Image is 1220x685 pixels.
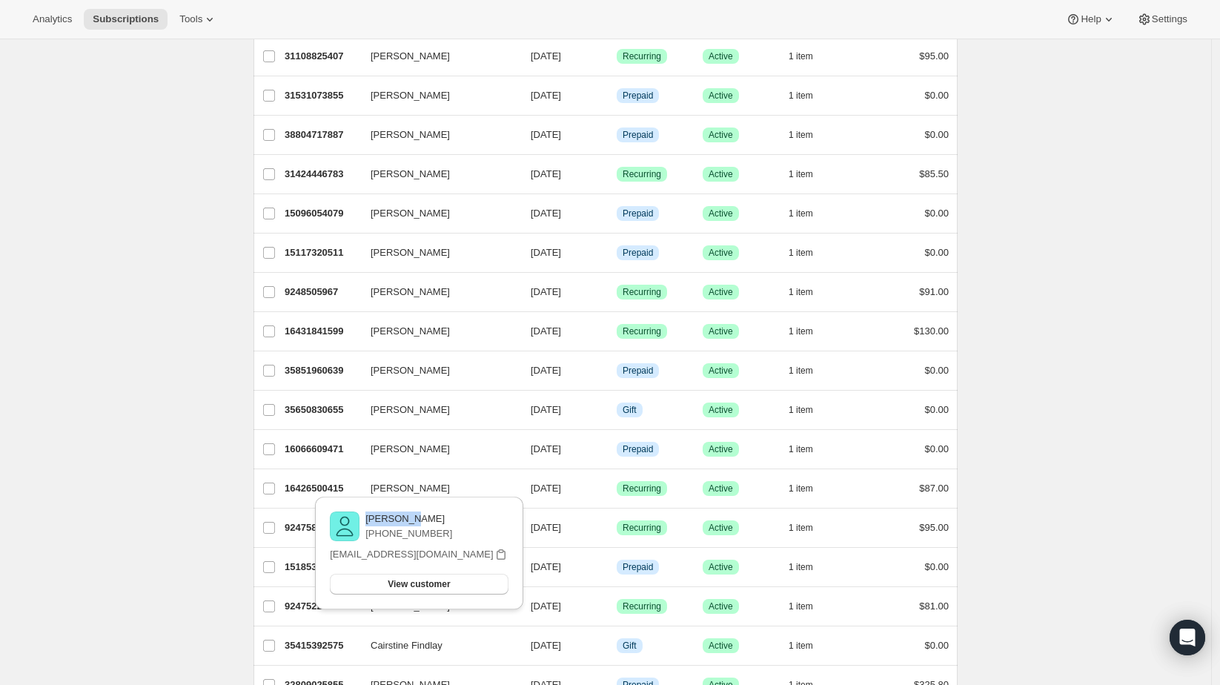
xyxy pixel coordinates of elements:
[285,481,359,496] p: 16426500415
[789,557,829,578] button: 1 item
[362,398,510,422] button: [PERSON_NAME]
[285,242,949,263] div: 15117320511[PERSON_NAME][DATE]InfoPrepaidSuccessActive1 item$0.00
[709,325,733,337] span: Active
[371,128,450,142] span: [PERSON_NAME]
[789,640,813,652] span: 1 item
[924,561,949,572] span: $0.00
[531,365,561,376] span: [DATE]
[709,90,733,102] span: Active
[362,84,510,107] button: [PERSON_NAME]
[285,164,949,185] div: 31424446783[PERSON_NAME][DATE]SuccessRecurringSuccessActive1 item$85.50
[285,85,949,106] div: 31531073855[PERSON_NAME][DATE]InfoPrepaidSuccessActive1 item$0.00
[789,635,829,656] button: 1 item
[362,123,510,147] button: [PERSON_NAME]
[789,129,813,141] span: 1 item
[285,560,359,575] p: 15185379647
[709,129,733,141] span: Active
[623,561,653,573] span: Prepaid
[789,483,813,494] span: 1 item
[1152,13,1187,25] span: Settings
[362,202,510,225] button: [PERSON_NAME]
[789,478,829,499] button: 1 item
[789,596,829,617] button: 1 item
[623,50,661,62] span: Recurring
[531,600,561,612] span: [DATE]
[919,522,949,533] span: $95.00
[362,634,510,658] button: Cairstine Findlay
[531,443,561,454] span: [DATE]
[285,517,949,538] div: 9247588463[PERSON_NAME][DATE]SuccessRecurringSuccessActive1 item$95.00
[531,404,561,415] span: [DATE]
[285,125,949,145] div: 38804717887[PERSON_NAME][DATE]InfoPrepaidSuccessActive1 item$0.00
[531,50,561,62] span: [DATE]
[623,483,661,494] span: Recurring
[371,442,450,457] span: [PERSON_NAME]
[371,167,450,182] span: [PERSON_NAME]
[623,208,653,219] span: Prepaid
[789,360,829,381] button: 1 item
[531,640,561,651] span: [DATE]
[709,404,733,416] span: Active
[623,640,637,652] span: Gift
[789,46,829,67] button: 1 item
[709,286,733,298] span: Active
[371,324,450,339] span: [PERSON_NAME]
[285,557,949,578] div: 15185379647[PERSON_NAME][DATE]InfoPrepaidSuccessActive1 item$0.00
[924,404,949,415] span: $0.00
[789,400,829,420] button: 1 item
[789,600,813,612] span: 1 item
[919,600,949,612] span: $81.00
[919,50,949,62] span: $95.00
[285,400,949,420] div: 35650830655[PERSON_NAME][DATE]InfoGiftSuccessActive1 item$0.00
[285,635,949,656] div: 35415392575Cairstine Findlay[DATE]InfoGiftSuccessActive1 item$0.00
[1128,9,1196,30] button: Settings
[1081,13,1101,25] span: Help
[623,247,653,259] span: Prepaid
[285,285,359,300] p: 9248505967
[789,286,813,298] span: 1 item
[285,520,359,535] p: 9247588463
[789,321,829,342] button: 1 item
[285,439,949,460] div: 16066609471[PERSON_NAME][DATE]InfoPrepaidSuccessActive1 item$0.00
[789,325,813,337] span: 1 item
[531,129,561,140] span: [DATE]
[924,247,949,258] span: $0.00
[709,168,733,180] span: Active
[789,561,813,573] span: 1 item
[1170,620,1205,655] div: Open Intercom Messenger
[709,50,733,62] span: Active
[362,477,510,500] button: [PERSON_NAME]
[285,363,359,378] p: 35851960639
[789,50,813,62] span: 1 item
[789,439,829,460] button: 1 item
[330,574,508,595] button: View customer
[531,561,561,572] span: [DATE]
[789,208,813,219] span: 1 item
[709,522,733,534] span: Active
[1057,9,1124,30] button: Help
[789,164,829,185] button: 1 item
[623,404,637,416] span: Gift
[709,365,733,377] span: Active
[371,88,450,103] span: [PERSON_NAME]
[623,600,661,612] span: Recurring
[924,443,949,454] span: $0.00
[365,526,452,541] p: [PHONE_NUMBER]
[371,285,450,300] span: [PERSON_NAME]
[789,404,813,416] span: 1 item
[285,442,359,457] p: 16066609471
[285,478,949,499] div: 16426500415[PERSON_NAME][DATE]SuccessRecurringSuccessActive1 item$87.00
[285,46,949,67] div: 31108825407[PERSON_NAME][DATE]SuccessRecurringSuccessActive1 item$95.00
[789,443,813,455] span: 1 item
[371,245,450,260] span: [PERSON_NAME]
[789,125,829,145] button: 1 item
[285,321,949,342] div: 16431841599[PERSON_NAME][DATE]SuccessRecurringSuccessActive1 item$130.00
[531,90,561,101] span: [DATE]
[285,596,949,617] div: 9247522927[PERSON_NAME][DATE]SuccessRecurringSuccessActive1 item$81.00
[285,599,359,614] p: 9247522927
[623,129,653,141] span: Prepaid
[362,359,510,383] button: [PERSON_NAME]
[285,128,359,142] p: 38804717887
[623,90,653,102] span: Prepaid
[531,168,561,179] span: [DATE]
